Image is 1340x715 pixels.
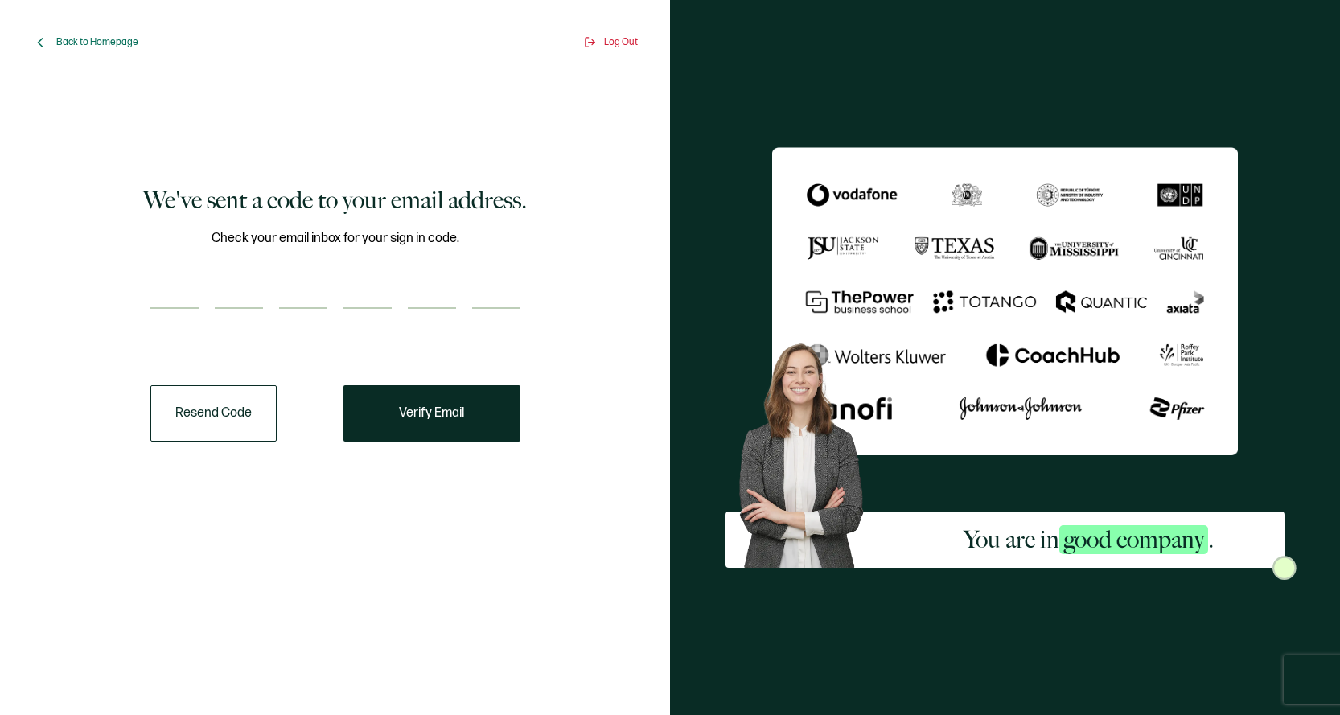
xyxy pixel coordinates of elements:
[143,184,527,216] h1: We've sent a code to your email address.
[212,228,459,249] span: Check your email inbox for your sign in code.
[399,407,464,420] span: Verify Email
[772,147,1239,454] img: Sertifier We've sent a code to your email address.
[725,332,894,568] img: Sertifier Signup - You are in <span class="strong-h">good company</span>. Hero
[56,36,138,48] span: Back to Homepage
[964,524,1214,556] h2: You are in .
[1260,638,1340,715] iframe: Chat Widget
[1272,556,1297,580] img: Sertifier Signup
[604,36,638,48] span: Log Out
[1059,525,1208,554] span: good company
[343,385,520,442] button: Verify Email
[150,385,277,442] button: Resend Code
